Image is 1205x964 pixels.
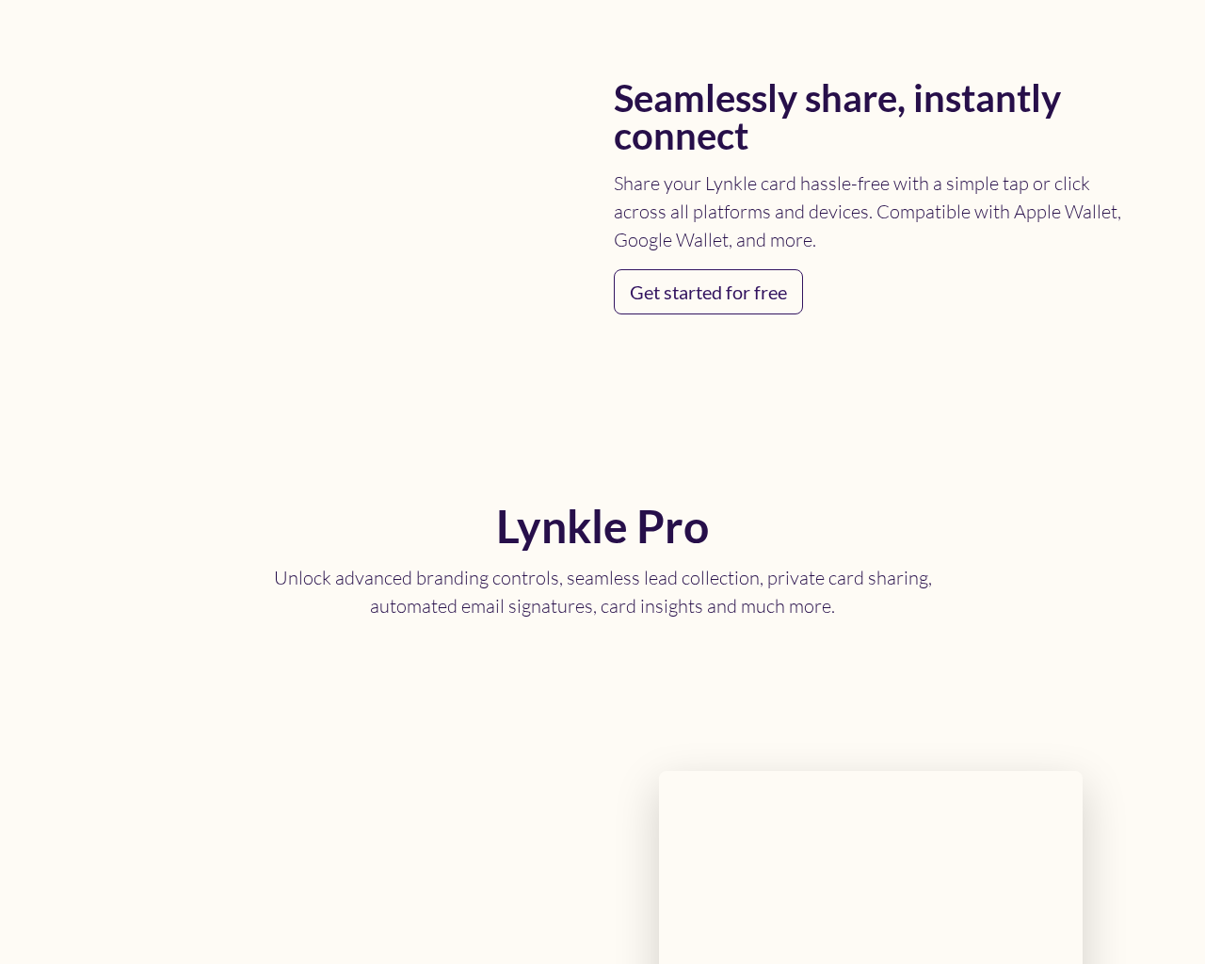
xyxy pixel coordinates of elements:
img: Share your digital business card anywhere [77,25,557,368]
p: Unlock advanced branding controls, seamless lead collection, private card sharing, automated emai... [252,564,953,620]
p: Share your Lynkle card hassle-free with a simple tap or click across all platforms and devices. C... [614,169,1128,254]
h2: Seamlessly share, instantly connect [614,79,1128,154]
h2: Lynkle Pro [252,504,953,549]
a: Get started for free [614,269,803,314]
